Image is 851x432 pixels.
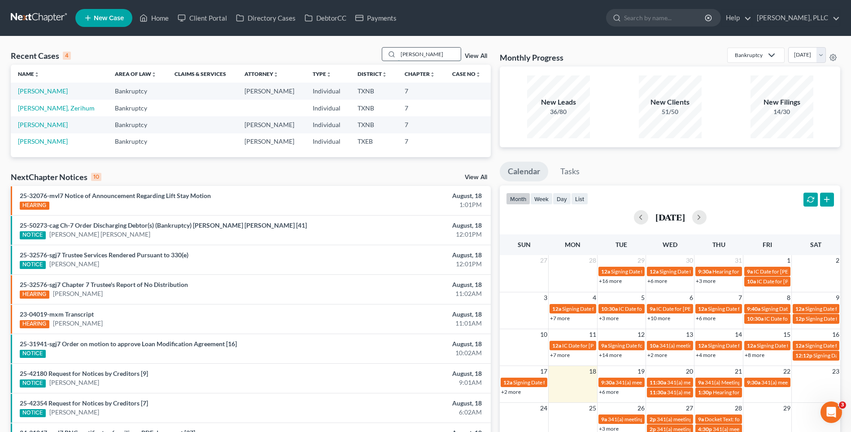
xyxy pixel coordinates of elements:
[151,72,157,77] i: unfold_more
[757,342,837,349] span: Signing Date for [PERSON_NAME]
[305,100,350,116] td: Individual
[708,342,788,349] span: Signing Date for [PERSON_NAME]
[550,315,570,322] a: +7 more
[757,278,825,285] span: IC Date for [PERSON_NAME]
[601,416,607,423] span: 9a
[685,255,694,266] span: 30
[763,241,772,248] span: Fri
[647,278,667,284] a: +6 more
[350,83,397,99] td: TXNB
[552,305,561,312] span: 12a
[599,388,619,395] a: +6 more
[18,87,68,95] a: [PERSON_NAME]
[565,241,580,248] span: Mon
[795,305,804,312] span: 12a
[543,292,548,303] span: 3
[49,230,150,239] a: [PERSON_NAME] [PERSON_NAME]
[350,133,397,150] td: TXEB
[334,369,482,378] div: August, 18
[795,352,812,359] span: 12:12p
[334,191,482,200] div: August, 18
[334,280,482,289] div: August, 18
[601,342,607,349] span: 9a
[657,416,743,423] span: 341(a) meeting for [PERSON_NAME]
[539,329,548,340] span: 10
[698,268,711,275] span: 9:30a
[782,366,791,377] span: 22
[588,255,597,266] span: 28
[705,379,792,386] span: 341(a) Meeting for [PERSON_NAME]
[615,379,702,386] span: 341(a) meeting for [PERSON_NAME]
[712,268,830,275] span: Hearing for [PERSON_NAME] & [PERSON_NAME]
[552,162,588,181] a: Tasks
[698,389,712,396] span: 1:30p
[553,193,571,205] button: day
[696,352,716,358] a: +4 more
[476,72,481,77] i: unfold_more
[173,10,231,26] a: Client Portal
[667,389,754,396] span: 341(a) meeting for [PERSON_NAME]
[11,50,71,61] div: Recent Cases
[571,193,588,205] button: list
[513,379,594,386] span: Signing Date for [PERSON_NAME]
[820,401,842,423] iframe: Intercom live chat
[430,72,435,77] i: unfold_more
[237,83,305,99] td: [PERSON_NAME]
[397,83,445,99] td: 7
[20,370,148,377] a: 25-42180 Request for Notices by Creditors [9]
[34,72,39,77] i: unfold_more
[782,403,791,414] span: 29
[334,230,482,239] div: 12:01PM
[747,278,756,285] span: 10a
[831,366,840,377] span: 23
[530,193,553,205] button: week
[754,268,822,275] span: IC Date for [PERSON_NAME]
[608,416,694,423] span: 341(a) meeting for [PERSON_NAME]
[273,72,279,77] i: unfold_more
[747,305,760,312] span: 9:40a
[734,255,743,266] span: 31
[506,193,530,205] button: month
[503,379,512,386] span: 12a
[795,315,805,322] span: 12p
[334,221,482,230] div: August, 18
[334,251,482,260] div: August, 18
[94,15,124,22] span: New Case
[49,408,99,417] a: [PERSON_NAME]
[667,379,754,386] span: 341(a) meeting for [PERSON_NAME]
[500,52,563,63] h3: Monthly Progress
[18,121,68,128] a: [PERSON_NAME]
[650,268,659,275] span: 12a
[696,315,716,322] a: +6 more
[608,342,745,349] span: Signing Date for [PERSON_NAME], [GEOGRAPHIC_DATA]
[639,97,702,107] div: New Clients
[747,315,764,322] span: 10:30a
[712,241,725,248] span: Thu
[20,231,46,239] div: NOTICE
[63,52,71,60] div: 4
[751,107,813,116] div: 14/30
[20,350,46,358] div: NOTICE
[599,425,619,432] a: +3 more
[305,116,350,133] td: Individual
[835,292,840,303] span: 9
[20,202,49,210] div: HEARING
[659,342,746,349] span: 341(a) meeting for [PERSON_NAME]
[685,403,694,414] span: 27
[835,255,840,266] span: 2
[20,320,49,328] div: HEARING
[20,261,46,269] div: NOTICE
[20,192,211,199] a: 25-32076-mvl7 Notice of Announcement Regarding Lift Stay Motion
[20,399,148,407] a: 25-42354 Request for Notices by Creditors [7]
[624,9,706,26] input: Search by name...
[588,329,597,340] span: 11
[527,97,590,107] div: New Leads
[761,379,848,386] span: 341(a) meeting for [PERSON_NAME]
[721,10,751,26] a: Help
[647,352,667,358] a: +2 more
[334,348,482,357] div: 10:02AM
[761,305,842,312] span: Signing Date for [PERSON_NAME]
[698,305,707,312] span: 12a
[552,342,561,349] span: 12a
[663,241,677,248] span: Wed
